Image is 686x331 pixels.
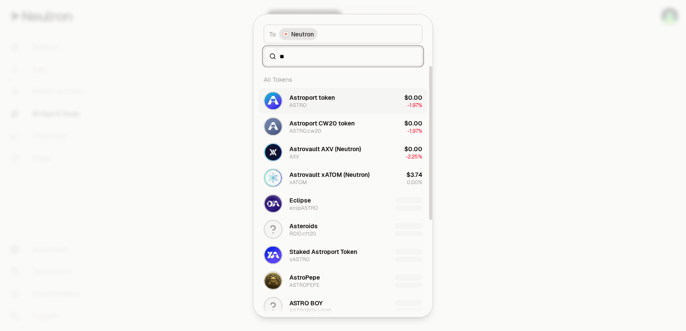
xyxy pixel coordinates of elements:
[259,71,427,88] div: All Tokens
[289,307,331,314] div: ASTROBOY.cft20
[289,144,361,153] div: Astrovault AXV (Neutron)
[407,101,422,108] span: -1.97%
[289,298,323,307] div: ASTRO BOY
[289,153,299,160] div: AXV
[404,119,422,127] div: $0.00
[283,31,289,36] img: Neutron Logo
[259,165,427,191] button: xATOM LogoAstrovault xATOM (Neutron)xATOM$3.740.00%
[259,293,427,319] button: ASTRO BOYASTROBOY.cft20
[259,139,427,165] button: AXV LogoAstrovault AXV (Neutron)AXV$0.00-2.25%
[289,170,370,179] div: Astrovault xATOM (Neutron)
[289,93,335,101] div: Astroport token
[291,30,314,38] span: Neutron
[406,170,422,179] div: $3.74
[289,179,307,185] div: xATOM
[289,119,355,127] div: Astroport CW20 token
[404,144,422,153] div: $0.00
[265,118,282,135] img: ASTRO.cw20 Logo
[259,88,427,113] button: ASTRO LogoAstroport tokenASTRO$0.00-1.97%
[289,247,357,256] div: Staked Astroport Token
[404,93,422,101] div: $0.00
[265,169,282,186] img: xATOM Logo
[265,246,282,263] img: xASTRO Logo
[265,195,282,212] img: eclipASTRO Logo
[289,273,320,281] div: AstroPepe
[269,30,276,38] span: To
[289,101,307,108] div: ASTRO
[265,272,282,289] img: ASTROPEPE Logo
[289,281,319,288] div: ASTROPEPE
[259,268,427,293] button: ASTROPEPE LogoAstroPepeASTROPEPE
[289,204,318,211] div: eclipASTRO
[407,179,422,185] span: 0.00%
[265,143,282,161] img: AXV Logo
[259,191,427,216] button: eclipASTRO LogoEclipseeclipASTRO
[289,230,316,237] div: ROID.cft20
[259,216,427,242] button: AsteroidsROID.cft20
[259,113,427,139] button: ASTRO.cw20 LogoAstroport CW20 tokenASTRO.cw20$0.00-1.97%
[407,127,422,134] span: -1.97%
[265,92,282,109] img: ASTRO Logo
[264,24,422,43] button: ToNeutron LogoNeutron
[259,242,427,268] button: xASTRO LogoStaked Astroport TokenxASTRO
[289,127,321,134] div: ASTRO.cw20
[289,221,318,230] div: Asteroids
[289,256,310,262] div: xASTRO
[406,153,422,160] span: -2.25%
[289,196,311,204] div: Eclipse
